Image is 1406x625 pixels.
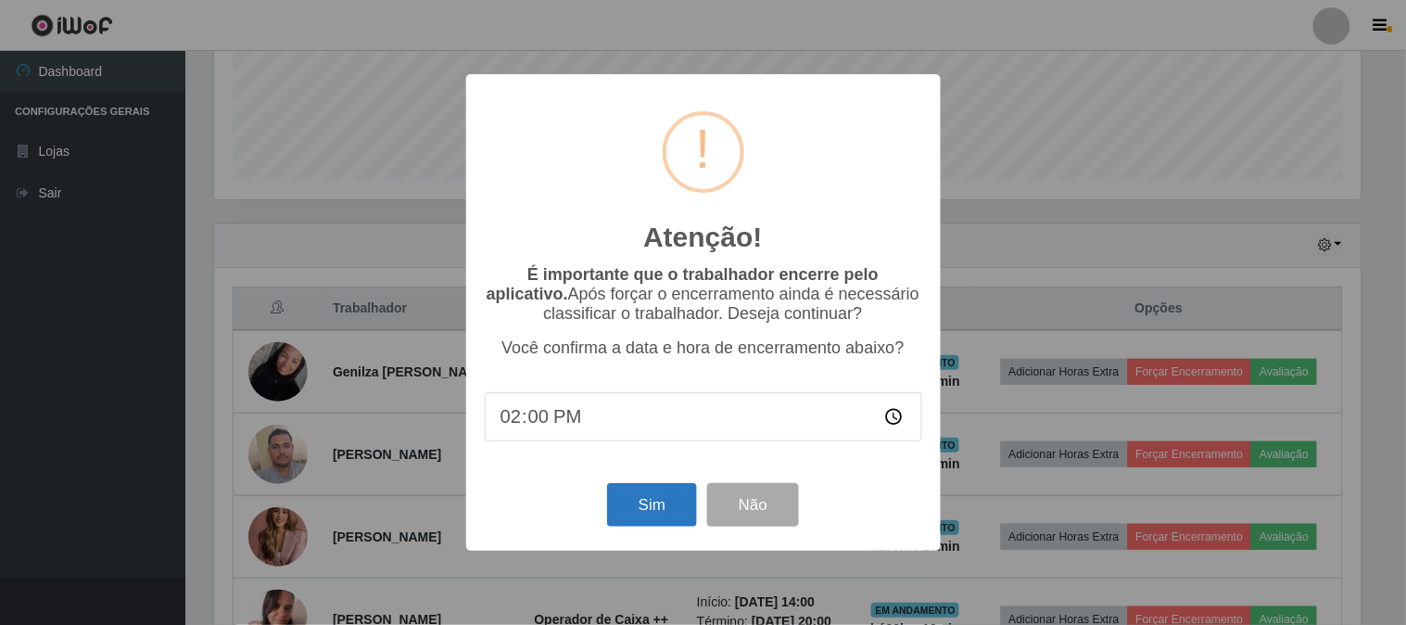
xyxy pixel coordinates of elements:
p: Você confirma a data e hora de encerramento abaixo? [485,338,922,358]
b: É importante que o trabalhador encerre pelo aplicativo. [487,265,879,303]
p: Após forçar o encerramento ainda é necessário classificar o trabalhador. Deseja continuar? [485,265,922,324]
h2: Atenção! [643,221,762,254]
button: Sim [607,483,697,527]
button: Não [707,483,799,527]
